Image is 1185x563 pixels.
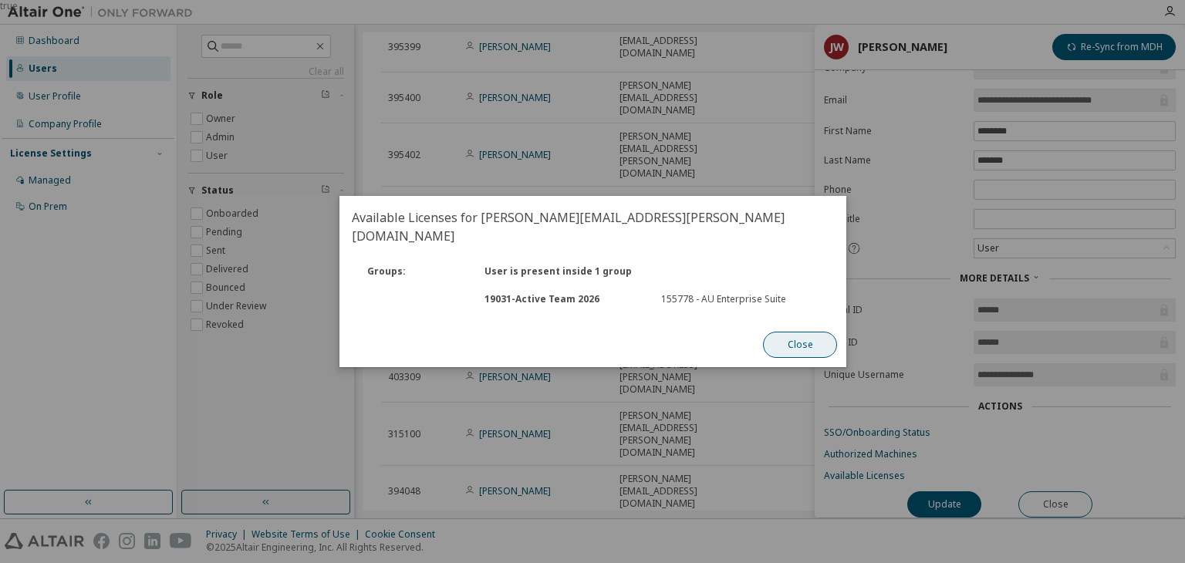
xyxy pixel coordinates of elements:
[763,332,837,358] button: Close
[475,293,651,305] div: 19031 - Active Team 2026
[339,196,846,258] h2: Available Licenses for [PERSON_NAME][EMAIL_ADDRESS][PERSON_NAME][DOMAIN_NAME]
[358,265,475,278] div: Groups :
[475,265,651,278] div: User is present inside 1 group
[660,293,818,305] div: 155778 - AU Enterprise Suite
